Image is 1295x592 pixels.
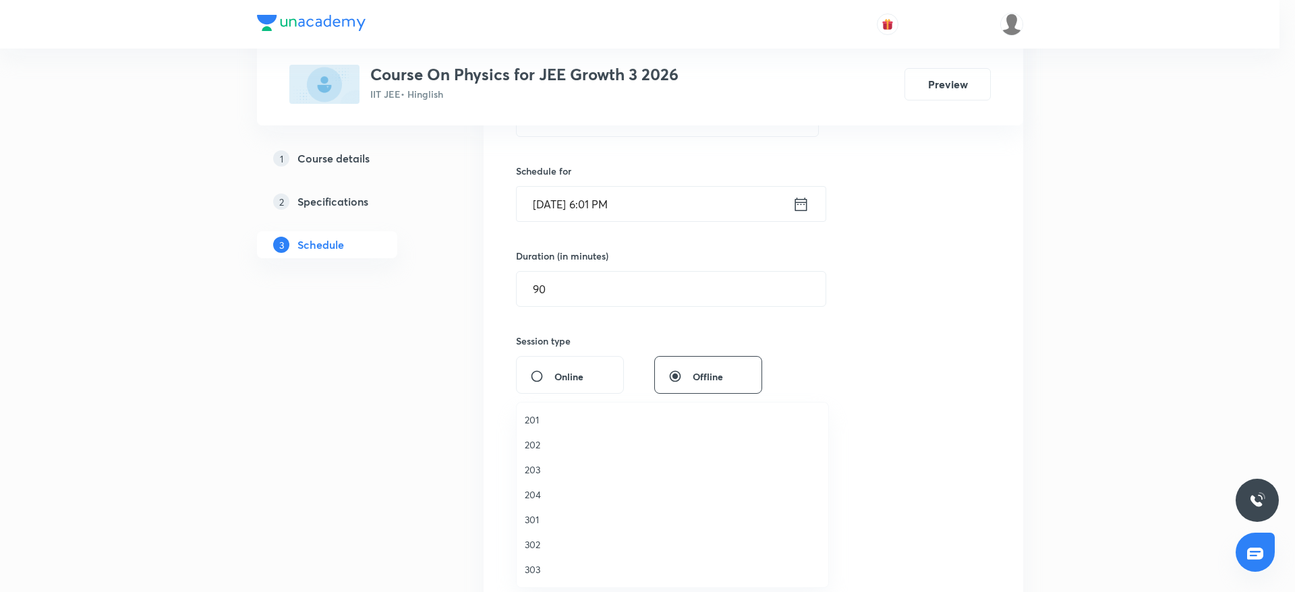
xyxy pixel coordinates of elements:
[525,562,820,576] span: 303
[525,413,820,427] span: 201
[525,463,820,477] span: 203
[525,487,820,502] span: 204
[525,537,820,552] span: 302
[525,438,820,452] span: 202
[525,512,820,527] span: 301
